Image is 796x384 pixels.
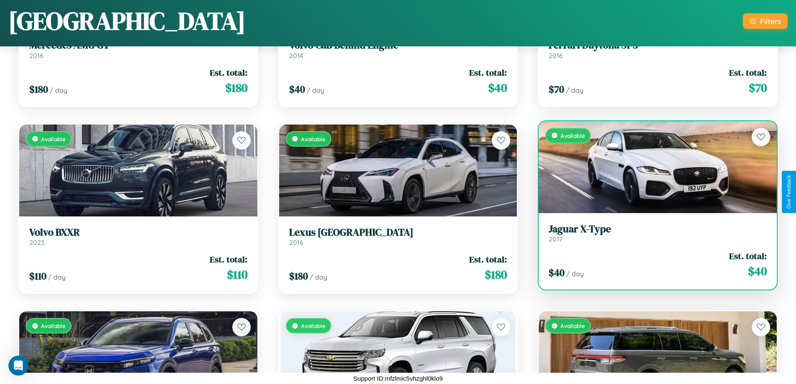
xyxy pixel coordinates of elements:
[48,273,66,281] span: / day
[729,66,767,79] span: Est. total:
[549,223,767,235] h3: Jaguar X-Type
[310,273,327,281] span: / day
[29,226,247,239] h3: Volvo BXXR
[8,356,28,376] iframe: Intercom live chat
[289,51,303,60] span: 2014
[549,235,562,243] span: 2017
[29,238,44,247] span: 2023
[289,39,507,60] a: Volvo Cab Behind Engine2014
[227,266,247,283] span: $ 110
[729,250,767,262] span: Est. total:
[29,226,247,247] a: Volvo BXXR2023
[210,253,247,265] span: Est. total:
[289,226,507,239] h3: Lexus [GEOGRAPHIC_DATA]
[41,322,66,329] span: Available
[549,82,564,96] span: $ 70
[289,39,507,51] h3: Volvo Cab Behind Engine
[743,13,788,29] button: Filters
[760,17,781,25] div: Filters
[786,175,792,209] div: Give Feedback
[289,82,305,96] span: $ 40
[210,66,247,79] span: Est. total:
[289,238,303,247] span: 2016
[549,266,565,280] span: $ 40
[301,322,326,329] span: Available
[560,132,585,139] span: Available
[353,373,443,384] p: Support ID: mfzlmic5vhzghl0klo9
[29,51,43,60] span: 2016
[29,39,247,60] a: Mercedes AMG GT2016
[301,135,326,142] span: Available
[549,39,767,60] a: Ferrari Daytona SP32016
[566,270,584,278] span: / day
[8,4,246,38] h1: [GEOGRAPHIC_DATA]
[41,135,66,142] span: Available
[50,86,67,94] span: / day
[29,269,46,283] span: $ 110
[560,322,585,329] span: Available
[748,263,767,280] span: $ 40
[469,66,507,79] span: Est. total:
[469,253,507,265] span: Est. total:
[566,86,583,94] span: / day
[749,79,767,96] span: $ 70
[488,79,507,96] span: $ 40
[307,86,324,94] span: / day
[225,79,247,96] span: $ 180
[289,269,308,283] span: $ 180
[549,223,767,244] a: Jaguar X-Type2017
[289,226,507,247] a: Lexus [GEOGRAPHIC_DATA]2016
[549,51,563,60] span: 2016
[29,82,48,96] span: $ 180
[485,266,507,283] span: $ 180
